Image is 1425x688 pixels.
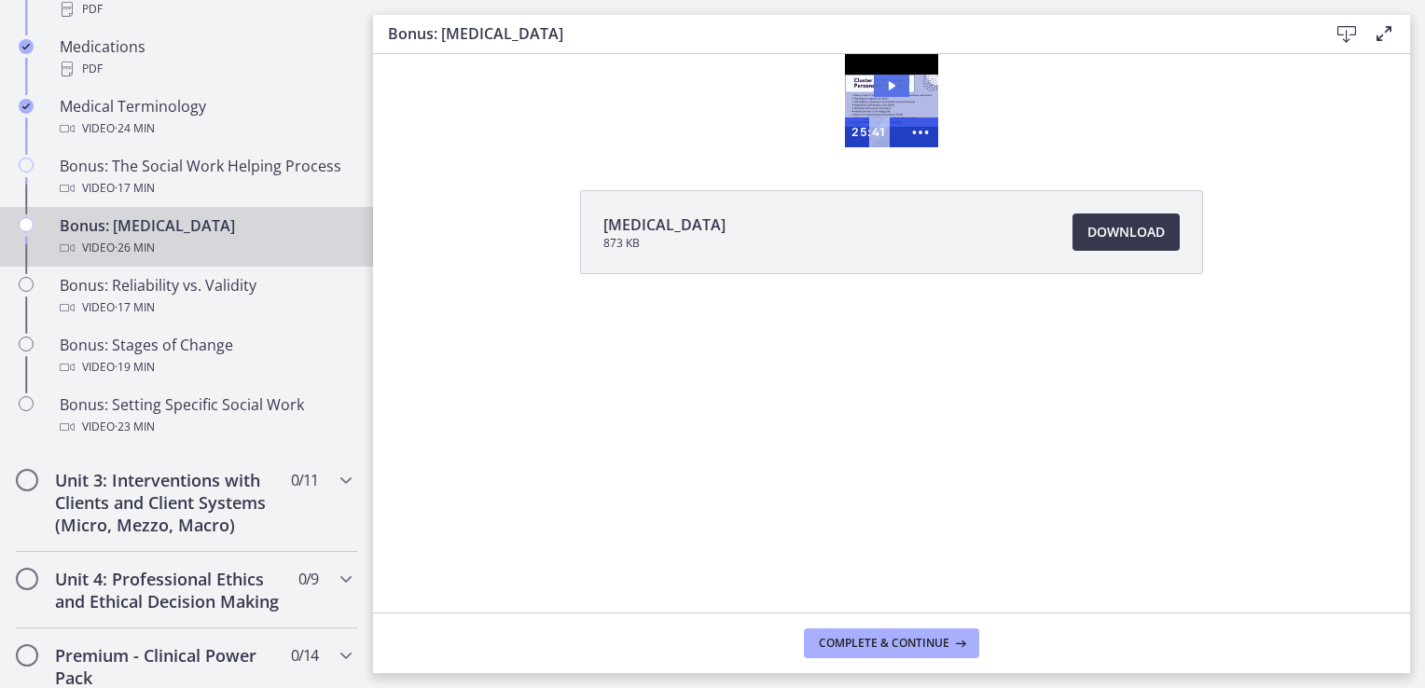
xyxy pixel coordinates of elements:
span: · 17 min [115,177,155,200]
h2: Unit 3: Interventions with Clients and Client Systems (Micro, Mezzo, Macro) [55,469,283,536]
div: Video [60,117,351,140]
div: Playbar [505,63,521,93]
div: Video [60,177,351,200]
div: PDF [60,58,351,80]
span: · 24 min [115,117,155,140]
span: 873 KB [603,236,726,251]
span: 0 / 11 [291,469,318,491]
a: Download [1072,213,1180,251]
span: Complete & continue [819,636,949,651]
div: Video [60,296,351,319]
button: Show more buttons [530,63,565,93]
div: Bonus: Stages of Change [60,334,351,378]
span: 0 / 14 [291,644,318,667]
div: Bonus: The Social Work Helping Process [60,155,351,200]
div: Medical Terminology [60,95,351,140]
h3: Bonus: [MEDICAL_DATA] [388,22,1298,45]
div: Video [60,416,351,438]
iframe: Video Lesson [373,54,1410,147]
i: Completed [19,99,34,114]
h2: Unit 4: Professional Ethics and Ethical Decision Making [55,568,283,612]
div: Medications [60,35,351,80]
span: [MEDICAL_DATA] [603,213,726,236]
div: Bonus: [MEDICAL_DATA] [60,214,351,259]
div: Video [60,356,351,378]
span: 0 / 9 [298,568,318,590]
span: · 17 min [115,296,155,319]
span: Download [1087,221,1165,243]
span: · 26 min [115,237,155,259]
button: Complete & continue [804,628,979,658]
i: Completed [19,39,34,54]
div: Video [60,237,351,259]
span: · 19 min [115,356,155,378]
div: Bonus: Reliability vs. Validity [60,274,351,319]
span: · 23 min [115,416,155,438]
div: Bonus: Setting Specific Social Work [60,393,351,438]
